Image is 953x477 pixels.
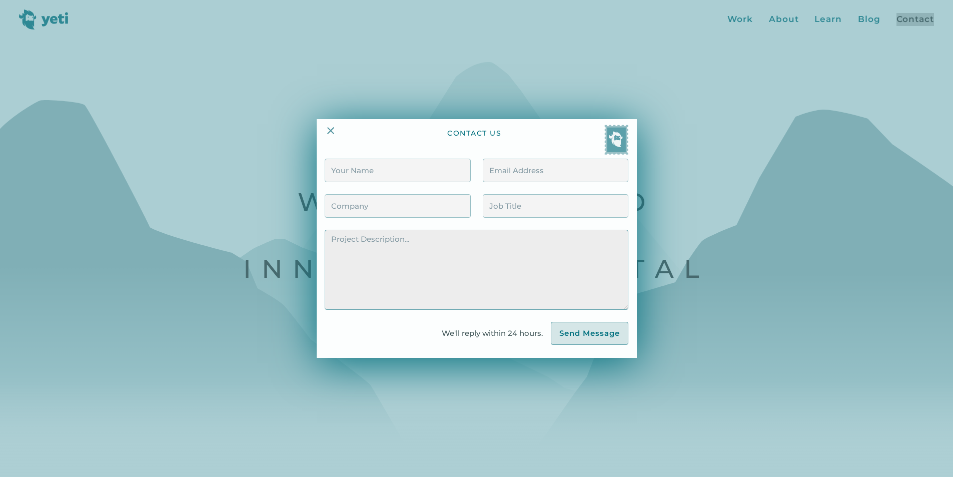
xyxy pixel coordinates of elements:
img: Yeti postage stamp [604,125,628,155]
input: Your Name [325,159,470,182]
input: Company [325,194,470,218]
div: contact us [447,129,501,155]
input: Job Title [483,194,628,218]
input: Send Message [551,322,628,345]
form: Contact Form [325,159,628,345]
input: Email Address [483,159,628,182]
img: Close Icon [325,125,337,137]
div: We'll reply within 24 hours. [442,327,551,340]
